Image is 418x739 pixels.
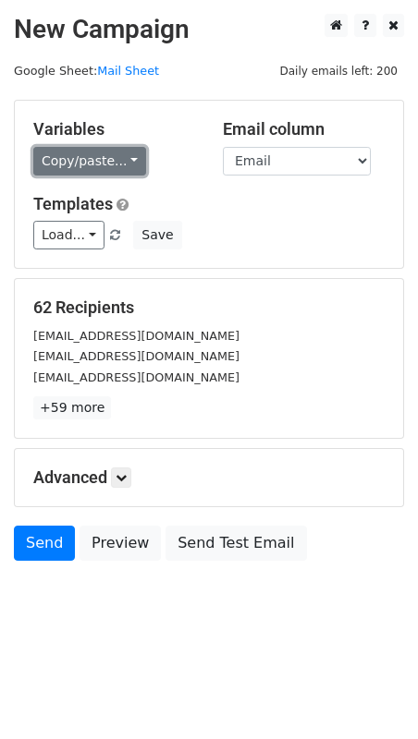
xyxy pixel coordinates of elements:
[80,526,161,561] a: Preview
[133,221,181,249] button: Save
[33,370,240,384] small: [EMAIL_ADDRESS][DOMAIN_NAME]
[273,61,404,81] span: Daily emails left: 200
[273,64,404,78] a: Daily emails left: 200
[14,526,75,561] a: Send
[166,526,306,561] a: Send Test Email
[33,467,385,488] h5: Advanced
[33,119,195,139] h5: Variables
[14,64,159,78] small: Google Sheet:
[223,119,385,139] h5: Email column
[14,14,404,45] h2: New Campaign
[33,329,240,343] small: [EMAIL_ADDRESS][DOMAIN_NAME]
[33,194,113,213] a: Templates
[97,64,159,78] a: Mail Sheet
[33,221,104,249] a: Load...
[33,147,146,176] a: Copy/paste...
[33,396,111,419] a: +59 more
[33,349,240,363] small: [EMAIL_ADDRESS][DOMAIN_NAME]
[33,297,385,318] h5: 62 Recipients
